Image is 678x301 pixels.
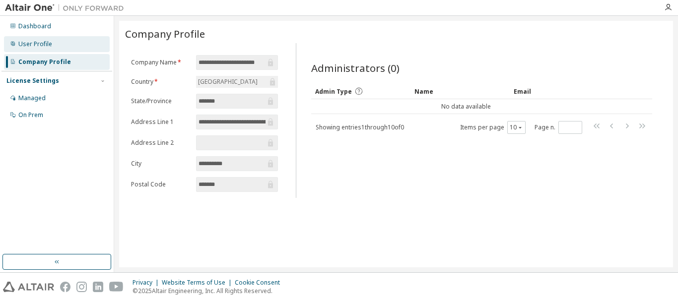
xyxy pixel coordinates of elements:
[414,83,506,99] div: Name
[131,139,190,147] label: Address Line 2
[311,99,620,114] td: No data available
[510,123,523,131] button: 10
[197,76,259,87] div: [GEOGRAPHIC_DATA]
[125,27,205,41] span: Company Profile
[60,282,70,292] img: facebook.svg
[133,279,162,287] div: Privacy
[131,97,190,105] label: State/Province
[514,83,567,99] div: Email
[18,94,46,102] div: Managed
[18,22,51,30] div: Dashboard
[131,118,190,126] label: Address Line 1
[76,282,87,292] img: instagram.svg
[3,282,54,292] img: altair_logo.svg
[162,279,235,287] div: Website Terms of Use
[460,121,526,134] span: Items per page
[235,279,286,287] div: Cookie Consent
[131,160,190,168] label: City
[5,3,129,13] img: Altair One
[196,76,278,88] div: [GEOGRAPHIC_DATA]
[316,123,404,131] span: Showing entries 1 through 10 of 0
[131,59,190,66] label: Company Name
[18,58,71,66] div: Company Profile
[18,40,52,48] div: User Profile
[131,78,190,86] label: Country
[311,61,400,75] span: Administrators (0)
[18,111,43,119] div: On Prem
[535,121,582,134] span: Page n.
[6,77,59,85] div: License Settings
[93,282,103,292] img: linkedin.svg
[109,282,124,292] img: youtube.svg
[315,87,352,96] span: Admin Type
[133,287,286,295] p: © 2025 Altair Engineering, Inc. All Rights Reserved.
[131,181,190,188] label: Postal Code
